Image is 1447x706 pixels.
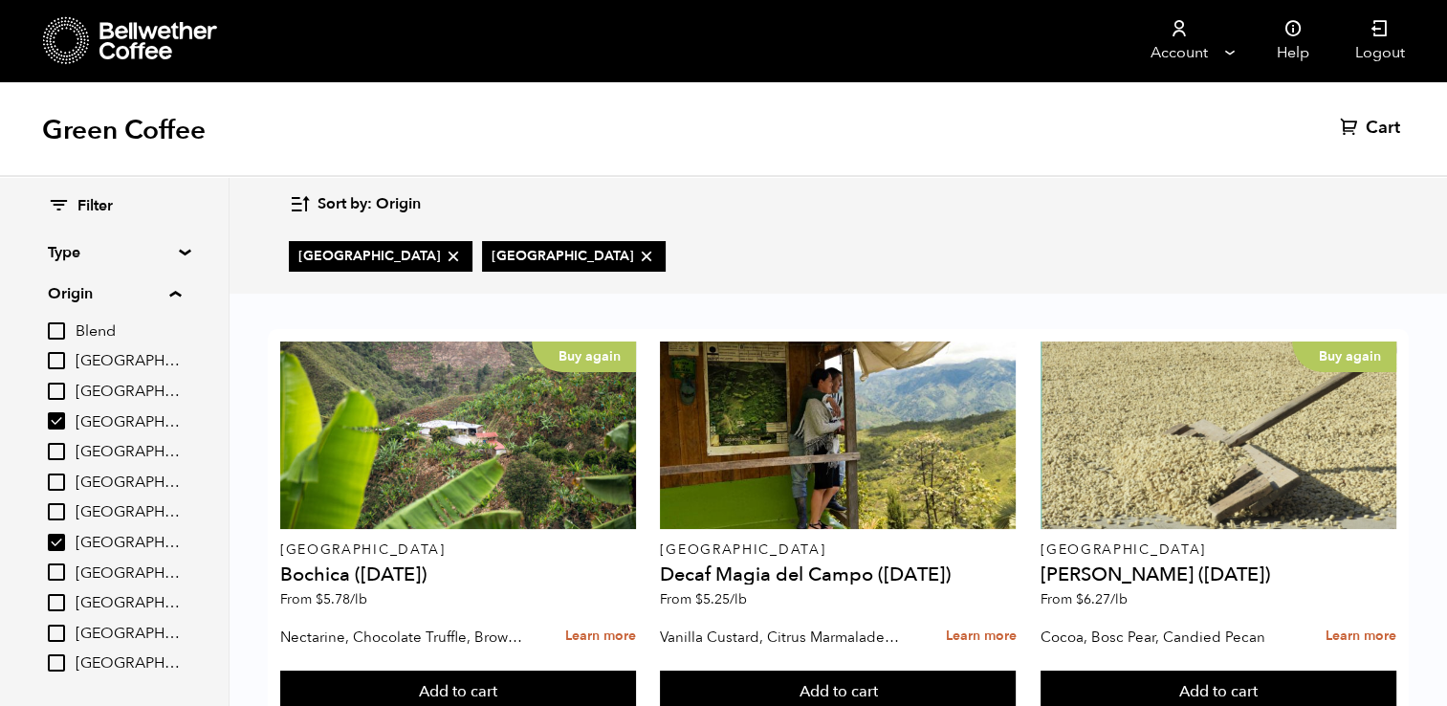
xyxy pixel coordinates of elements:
[48,412,65,430] input: [GEOGRAPHIC_DATA]
[48,654,65,672] input: [GEOGRAPHIC_DATA]
[565,616,636,657] a: Learn more
[280,590,367,608] span: From
[1076,590,1128,608] bdi: 6.27
[48,563,65,581] input: [GEOGRAPHIC_DATA]
[1110,590,1128,608] span: /lb
[48,443,65,460] input: [GEOGRAPHIC_DATA]
[1041,543,1396,557] p: [GEOGRAPHIC_DATA]
[48,594,65,611] input: [GEOGRAPHIC_DATA]
[76,502,181,523] span: [GEOGRAPHIC_DATA]
[48,474,65,491] input: [GEOGRAPHIC_DATA]
[492,247,656,266] span: [GEOGRAPHIC_DATA]
[48,322,65,340] input: Blend
[318,194,421,215] span: Sort by: Origin
[1326,616,1396,657] a: Learn more
[1340,117,1405,140] a: Cart
[48,383,65,400] input: [GEOGRAPHIC_DATA]
[77,196,113,217] span: Filter
[1041,342,1396,529] a: Buy again
[730,590,747,608] span: /lb
[298,247,463,266] span: [GEOGRAPHIC_DATA]
[76,412,181,433] span: [GEOGRAPHIC_DATA]
[1041,565,1396,585] h4: [PERSON_NAME] ([DATE])
[76,382,181,403] span: [GEOGRAPHIC_DATA]
[350,590,367,608] span: /lb
[289,182,421,227] button: Sort by: Origin
[76,563,181,585] span: [GEOGRAPHIC_DATA]
[1366,117,1400,140] span: Cart
[1041,623,1283,651] p: Cocoa, Bosc Pear, Candied Pecan
[76,593,181,614] span: [GEOGRAPHIC_DATA]
[316,590,323,608] span: $
[695,590,703,608] span: $
[48,534,65,551] input: [GEOGRAPHIC_DATA]
[660,565,1016,585] h4: Decaf Magia del Campo ([DATE])
[76,351,181,372] span: [GEOGRAPHIC_DATA]
[280,623,522,651] p: Nectarine, Chocolate Truffle, Brown Sugar
[660,623,902,651] p: Vanilla Custard, Citrus Marmalade, Caramel
[695,590,747,608] bdi: 5.25
[945,616,1016,657] a: Learn more
[76,473,181,494] span: [GEOGRAPHIC_DATA]
[76,442,181,463] span: [GEOGRAPHIC_DATA]
[1292,342,1396,372] p: Buy again
[48,503,65,520] input: [GEOGRAPHIC_DATA]
[48,352,65,369] input: [GEOGRAPHIC_DATA]
[48,282,181,305] summary: Origin
[42,113,206,147] h1: Green Coffee
[76,653,181,674] span: [GEOGRAPHIC_DATA]
[76,533,181,554] span: [GEOGRAPHIC_DATA]
[48,241,180,264] summary: Type
[280,565,636,585] h4: Bochica ([DATE])
[1041,590,1128,608] span: From
[316,590,367,608] bdi: 5.78
[76,321,181,342] span: Blend
[280,543,636,557] p: [GEOGRAPHIC_DATA]
[1076,590,1084,608] span: $
[48,625,65,642] input: [GEOGRAPHIC_DATA]
[660,543,1016,557] p: [GEOGRAPHIC_DATA]
[76,624,181,645] span: [GEOGRAPHIC_DATA]
[280,342,636,529] a: Buy again
[660,590,747,608] span: From
[532,342,636,372] p: Buy again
